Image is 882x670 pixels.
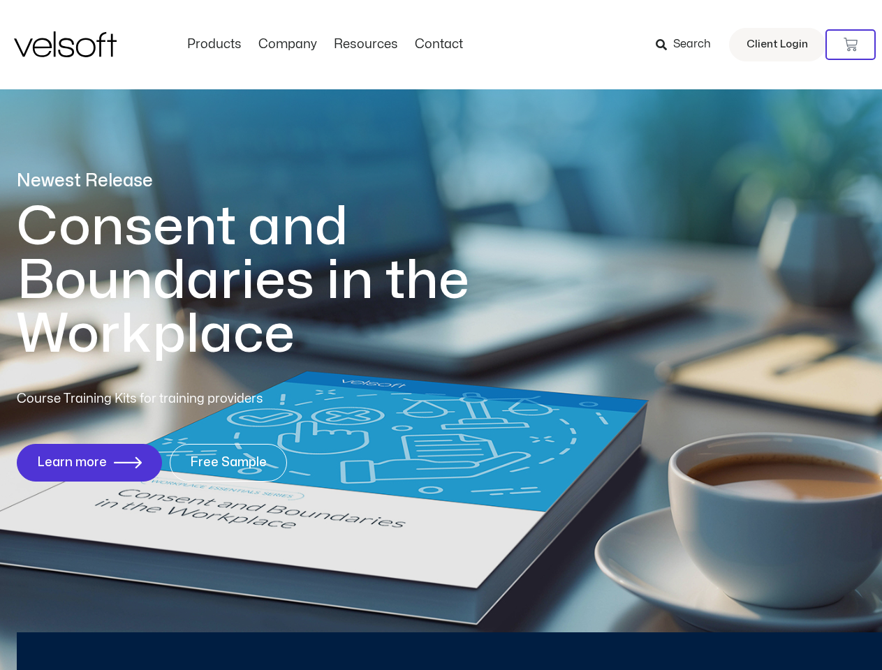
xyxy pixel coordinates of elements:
[179,37,471,52] nav: Menu
[17,169,527,193] p: Newest Release
[179,37,250,52] a: ProductsMenu Toggle
[17,200,527,362] h1: Consent and Boundaries in the Workplace
[250,37,325,52] a: CompanyMenu Toggle
[747,36,808,54] span: Client Login
[170,444,287,482] a: Free Sample
[673,36,711,54] span: Search
[37,456,107,470] span: Learn more
[656,33,721,57] a: Search
[729,28,825,61] a: Client Login
[190,456,267,470] span: Free Sample
[17,444,162,482] a: Learn more
[406,37,471,52] a: ContactMenu Toggle
[17,389,365,409] p: Course Training Kits for training providers
[325,37,406,52] a: ResourcesMenu Toggle
[14,31,117,57] img: Velsoft Training Materials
